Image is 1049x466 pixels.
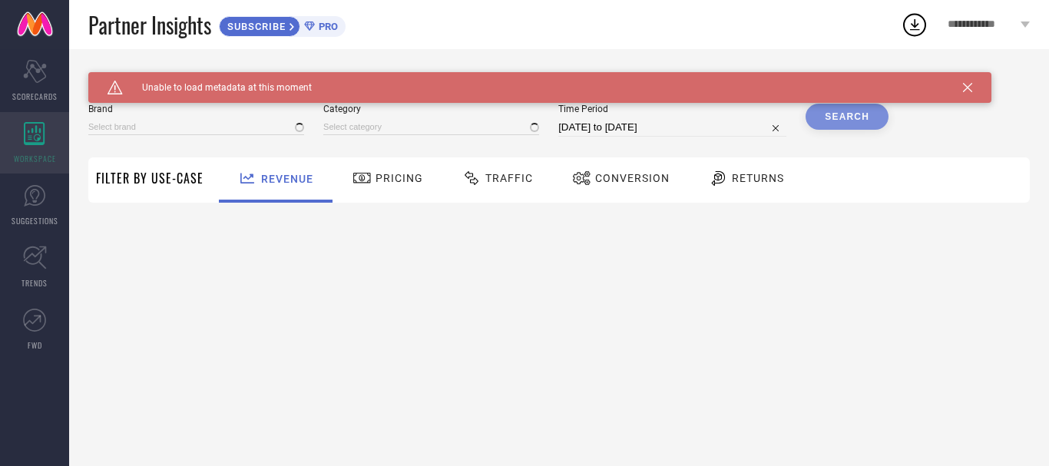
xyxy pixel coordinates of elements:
[323,104,539,114] span: Category
[261,173,313,185] span: Revenue
[595,172,670,184] span: Conversion
[485,172,533,184] span: Traffic
[88,72,195,84] span: SYSTEM WORKSPACE
[88,104,304,114] span: Brand
[558,104,786,114] span: Time Period
[96,169,204,187] span: Filter By Use-Case
[28,339,42,351] span: FWD
[732,172,784,184] span: Returns
[12,215,58,226] span: SUGGESTIONS
[123,82,312,93] span: Unable to load metadata at this moment
[88,9,211,41] span: Partner Insights
[558,118,786,137] input: Select time period
[315,21,338,32] span: PRO
[88,119,304,135] input: Select brand
[901,11,928,38] div: Open download list
[323,119,539,135] input: Select category
[14,153,56,164] span: WORKSPACE
[220,21,290,32] span: SUBSCRIBE
[22,277,48,289] span: TRENDS
[219,12,346,37] a: SUBSCRIBEPRO
[12,91,58,102] span: SCORECARDS
[376,172,423,184] span: Pricing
